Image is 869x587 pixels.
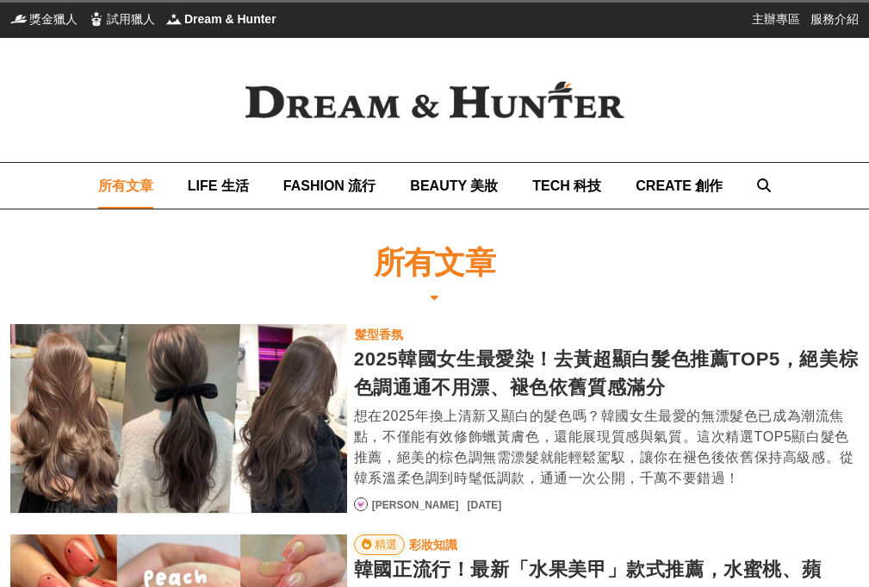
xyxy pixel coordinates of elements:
a: 服務介紹 [810,10,859,28]
a: 2025韓國女生最愛染！去黃超顯白髮色推薦TOP5，絕美棕色調通通不用漂、褪色依舊質感滿分 [10,324,347,514]
a: 主辦專區 [752,10,800,28]
a: 試用獵人試用獵人 [88,10,155,28]
span: CREATE 創作 [636,178,723,193]
a: 髮型香氛 [354,324,404,345]
a: FASHION 流行 [283,163,376,209]
a: 獎金獵人獎金獵人 [10,10,78,28]
img: Avatar [355,498,367,510]
span: Dream & Hunter [184,10,276,28]
div: 精選 [375,535,397,554]
a: 彩妝知識 [408,534,458,555]
a: LIFE 生活 [188,163,249,209]
span: FASHION 流行 [283,178,376,193]
a: Avatar [354,497,368,511]
div: 髮型香氛 [355,325,403,344]
div: [DATE] [467,497,501,513]
img: Dream & Hunter [222,59,647,142]
a: [PERSON_NAME] [372,497,459,513]
a: 所有文章 [98,163,153,209]
span: LIFE 生活 [188,178,249,193]
a: Dream & HunterDream & Hunter [165,10,276,28]
div: 彩妝知識 [409,535,457,554]
div: 想在2025年換上清新又顯白的髮色嗎？韓國女生最愛的無漂髮色已成為潮流焦點，不僅能有效修飾蠟黃膚色，還能展現質感與氣質。這次精選TOP5顯白髮色推薦，絕美的棕色調無需漂髮就能輕鬆駕馭，讓你在褪色... [354,406,859,489]
img: 試用獵人 [88,10,105,28]
span: 試用獵人 [107,10,155,28]
span: BEAUTY 美妝 [410,178,498,193]
a: CREATE 創作 [636,163,723,209]
a: TECH 科技 [532,163,601,209]
span: 獎金獵人 [29,10,78,28]
span: TECH 科技 [532,178,601,193]
img: 獎金獵人 [10,10,28,28]
span: 所有文章 [98,178,153,193]
div: 2025韓國女生最愛染！去黃超顯白髮色推薦TOP5，絕美棕色調通通不用漂、褪色依舊質感滿分 [354,345,859,402]
a: 2025韓國女生最愛染！去黃超顯白髮色推薦TOP5，絕美棕色調通通不用漂、褪色依舊質感滿分想在2025年換上清新又顯白的髮色嗎？韓國女生最愛的無漂髮色已成為潮流焦點，不僅能有效修飾蠟黃膚色，還能... [354,345,859,489]
a: BEAUTY 美妝 [410,163,498,209]
img: Dream & Hunter [165,10,183,28]
h1: 所有文章 [374,244,496,281]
